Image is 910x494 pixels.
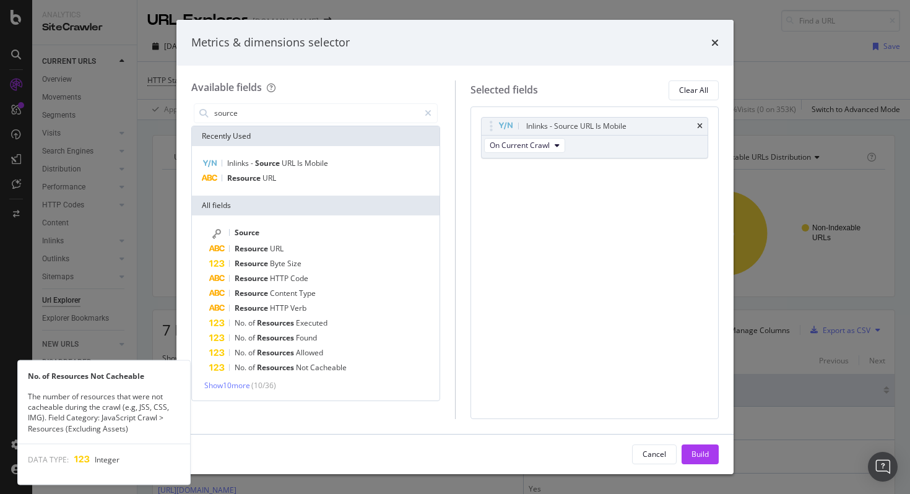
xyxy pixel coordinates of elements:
div: Inlinks - Source URL Is MobiletimesOn Current Crawl [481,117,709,158]
span: Inlinks [227,158,251,168]
span: of [248,318,257,328]
span: URL [282,158,297,168]
span: Code [290,273,308,284]
span: of [248,347,257,358]
div: No. of Resources Not Cacheable [18,371,190,381]
span: of [248,332,257,343]
div: All fields [192,196,440,215]
span: Allowed [296,347,323,358]
span: Mobile [305,158,328,168]
span: Type [299,288,316,298]
div: Clear All [679,85,708,95]
span: of [248,362,257,373]
span: No. [235,362,248,373]
div: Open Intercom Messenger [868,452,898,482]
span: Content [270,288,299,298]
span: No. [235,347,248,358]
span: Source [235,227,259,238]
button: Build [682,444,719,464]
span: Show 10 more [204,380,250,391]
div: times [697,123,703,130]
span: No. [235,318,248,328]
div: Available fields [191,80,262,94]
span: - [251,158,255,168]
span: Not [296,362,310,373]
div: Inlinks - Source URL Is Mobile [526,120,626,132]
button: Cancel [632,444,677,464]
span: Found [296,332,317,343]
button: Clear All [669,80,719,100]
div: The number of resources that were not cacheable during the crawl (e.g, JSS, CSS, IMG). Field Cate... [18,391,190,434]
div: Build [691,449,709,459]
span: Resources [257,362,296,373]
span: Resource [235,288,270,298]
span: URL [262,173,276,183]
div: times [711,35,719,51]
span: Resource [235,303,270,313]
span: Resource [235,273,270,284]
div: Selected fields [470,83,538,97]
span: Byte [270,258,287,269]
span: On Current Crawl [490,140,550,150]
button: On Current Crawl [484,138,565,153]
div: Metrics & dimensions selector [191,35,350,51]
span: URL [270,243,284,254]
span: Resources [257,318,296,328]
span: No. [235,332,248,343]
span: Size [287,258,301,269]
div: Cancel [643,449,666,459]
span: Resources [257,347,296,358]
span: ( 10 / 36 ) [251,380,276,391]
span: Resource [235,258,270,269]
span: HTTP [270,303,290,313]
span: Is [297,158,305,168]
span: Resource [235,243,270,254]
input: Search by field name [213,104,419,123]
span: Cacheable [310,362,347,373]
div: modal [176,20,734,474]
span: Resource [227,173,262,183]
span: HTTP [270,273,290,284]
span: Source [255,158,282,168]
span: Executed [296,318,327,328]
div: Recently Used [192,126,440,146]
span: Resources [257,332,296,343]
span: Verb [290,303,306,313]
